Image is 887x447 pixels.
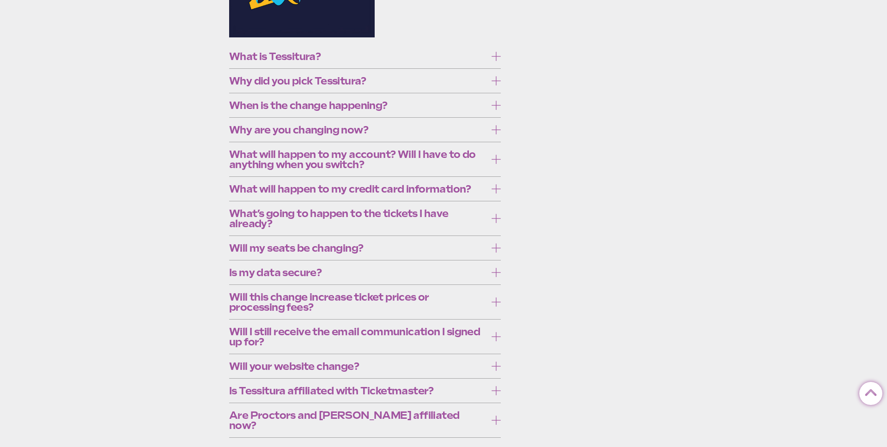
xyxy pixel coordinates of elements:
[229,51,486,61] span: What is Tessitura?
[859,382,878,401] a: Back to Top
[229,125,486,135] span: Why are you changing now?
[229,326,486,347] span: Will I still receive the email communication I signed up for?
[229,267,486,278] span: Is my data secure?
[229,184,486,194] span: What will happen to my credit card information?
[229,76,486,86] span: Why did you pick Tessitura?
[229,361,486,371] span: Will your website change?
[229,292,486,312] span: Will this change increase ticket prices or processing fees?
[229,410,486,430] span: Are Proctors and [PERSON_NAME] affiliated now?
[229,100,486,110] span: When is the change happening?
[229,386,486,396] span: Is Tessitura affiliated with Ticketmaster?
[229,243,486,253] span: Will my seats be changing?
[229,208,486,229] span: What’s going to happen to the tickets I have already?
[229,149,486,169] span: What will happen to my account? Will I have to do anything when you switch?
